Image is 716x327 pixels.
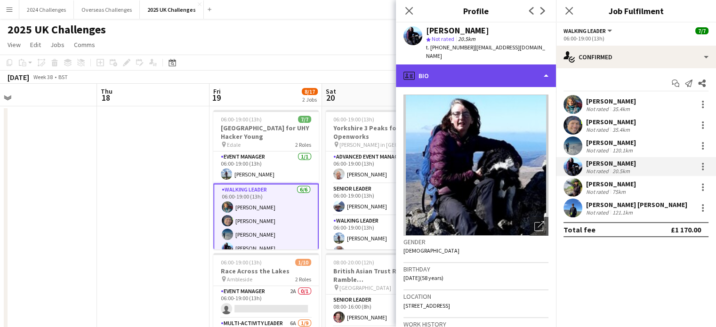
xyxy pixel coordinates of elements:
span: 08:00-20:00 (12h) [333,259,374,266]
div: [PERSON_NAME] [586,118,636,126]
app-card-role: Event Manager2A0/106:00-19:00 (13h) [213,286,319,318]
span: 20.5km [456,35,477,42]
h3: Job Fulfilment [556,5,716,17]
span: 2 Roles [295,141,311,148]
h3: Race Across the Lakes [213,267,319,275]
span: [GEOGRAPHIC_DATA] [339,284,391,291]
h3: Gender [403,238,548,246]
span: [DATE] (58 years) [403,274,443,281]
div: Not rated [586,188,611,195]
app-card-role: Senior Leader1/106:00-19:00 (13h)[PERSON_NAME] [326,183,431,215]
span: 8/17 [302,88,318,95]
div: [PERSON_NAME] [586,159,636,167]
span: 06:00-19:00 (13h) [333,116,374,123]
span: 1/10 [295,259,311,266]
span: 20 [324,92,336,103]
a: Jobs [47,39,68,51]
button: Walking Leader [563,27,613,34]
app-card-role: Senior Leader1/108:00-16:00 (8h)[PERSON_NAME] [326,295,431,327]
button: 2025 UK Challenges [140,0,204,19]
div: Not rated [586,126,611,133]
app-card-role: Advanced Event Manager1/106:00-19:00 (13h)[PERSON_NAME] [326,152,431,183]
span: 2 Roles [295,276,311,283]
span: | [EMAIL_ADDRESS][DOMAIN_NAME] [426,44,545,59]
div: 20.5km [611,167,632,175]
div: Not rated [586,147,611,154]
span: [PERSON_NAME] in [GEOGRAPHIC_DATA] [339,141,408,148]
h3: Profile [396,5,556,17]
h3: Yorkshire 3 Peaks for Openworks [326,124,431,141]
span: [STREET_ADDRESS] [403,302,450,309]
div: [PERSON_NAME] [PERSON_NAME] [586,200,687,209]
div: Confirmed [556,46,716,68]
div: Total fee [563,225,595,234]
span: [DEMOGRAPHIC_DATA] [403,247,459,254]
h3: Birthday [403,265,548,273]
app-card-role: Walking Leader6/606:00-19:00 (13h)[PERSON_NAME][PERSON_NAME][PERSON_NAME][PERSON_NAME] [213,183,319,288]
div: [PERSON_NAME] [426,26,489,35]
button: Overseas Challenges [74,0,140,19]
span: Edale [227,141,241,148]
div: 121.1km [611,209,635,216]
span: View [8,40,21,49]
h3: [GEOGRAPHIC_DATA] for UHY Hacker Young [213,124,319,141]
div: 120.1km [611,147,635,154]
div: Not rated [586,105,611,112]
div: 35.4km [611,126,632,133]
span: Jobs [50,40,64,49]
span: 06:00-19:00 (13h) [221,116,262,123]
span: 7/7 [298,116,311,123]
button: 2024 Challenges [19,0,74,19]
div: Not rated [586,209,611,216]
span: 19 [212,92,221,103]
div: Open photos pop-in [530,217,548,236]
div: [PERSON_NAME] [586,180,636,188]
div: BST [58,73,68,80]
span: Sat [326,87,336,96]
span: Not rated [432,35,454,42]
a: View [4,39,24,51]
h3: British Asian Trust Royal Ramble ([GEOGRAPHIC_DATA]) [326,267,431,284]
div: 06:00-19:00 (13h) [563,35,708,42]
h1: 2025 UK Challenges [8,23,106,37]
span: Ambleside [227,276,252,283]
div: [PERSON_NAME] [586,138,636,147]
div: £1 170.00 [671,225,701,234]
span: 06:00-19:00 (13h) [221,259,262,266]
a: Comms [70,39,99,51]
div: 2 Jobs [302,96,317,103]
span: Edit [30,40,41,49]
app-card-role: Event Manager1/106:00-19:00 (13h)[PERSON_NAME] [213,152,319,183]
img: Crew avatar or photo [403,95,548,236]
div: [DATE] [8,72,29,82]
div: [PERSON_NAME] [586,97,636,105]
div: Not rated [586,167,611,175]
span: 7/7 [695,27,708,34]
span: 18 [99,92,113,103]
div: Bio [396,64,556,87]
a: Edit [26,39,45,51]
app-job-card: 06:00-19:00 (13h)16/16Yorkshire 3 Peaks for Openworks [PERSON_NAME] in [GEOGRAPHIC_DATA]3 RolesAd... [326,110,431,249]
h3: Location [403,292,548,301]
span: Week 38 [31,73,55,80]
span: Thu [101,87,113,96]
div: 75km [611,188,628,195]
div: 35.4km [611,105,632,112]
span: Fri [213,87,221,96]
span: Comms [74,40,95,49]
span: Walking Leader [563,27,606,34]
app-job-card: 06:00-19:00 (13h)7/7[GEOGRAPHIC_DATA] for UHY Hacker Young Edale2 RolesEvent Manager1/106:00-19:0... [213,110,319,249]
span: t. [PHONE_NUMBER] [426,44,475,51]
